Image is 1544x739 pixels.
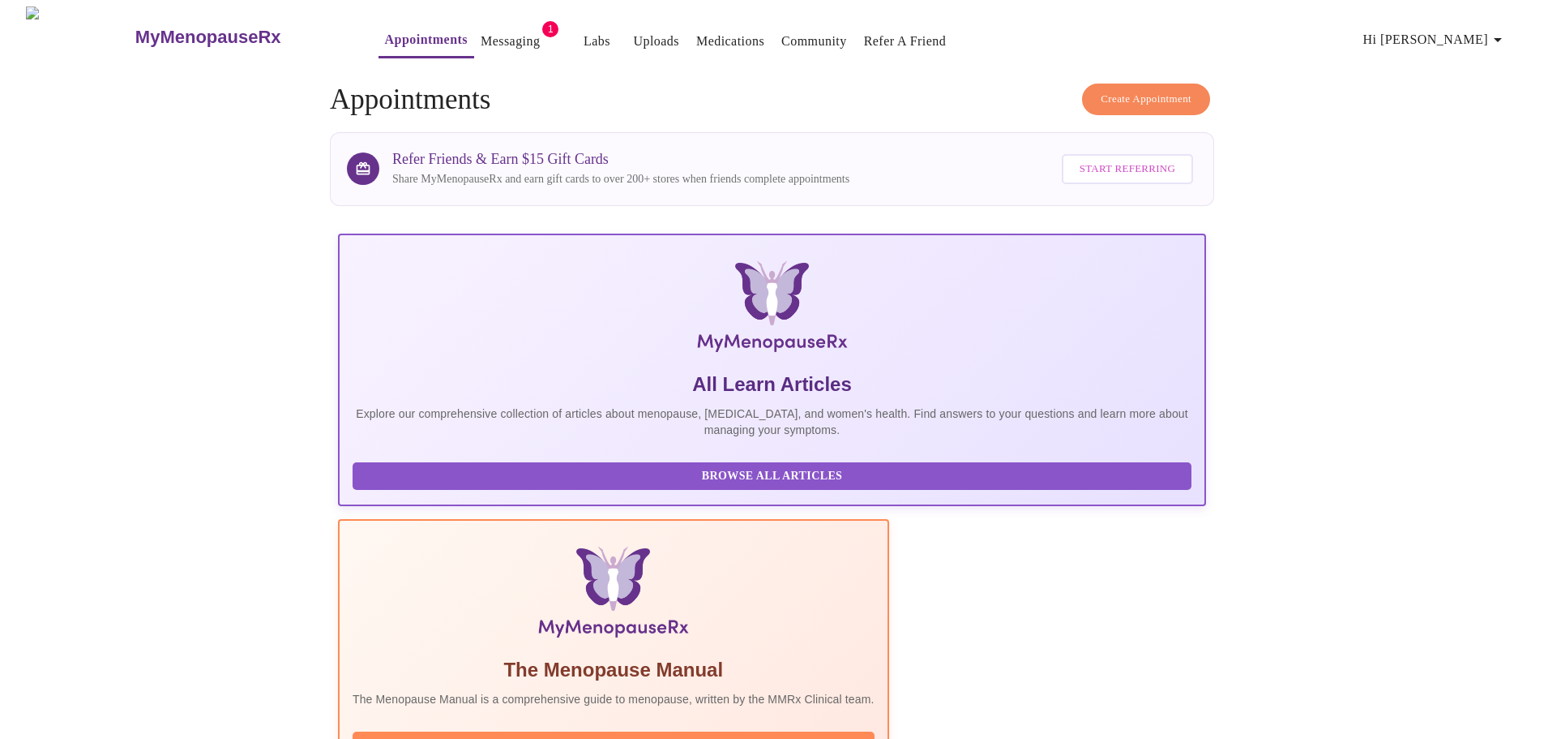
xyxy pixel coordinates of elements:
[379,24,474,58] button: Appointments
[781,30,847,53] a: Community
[26,6,133,67] img: MyMenopauseRx Logo
[1357,24,1514,56] button: Hi [PERSON_NAME]
[392,171,849,187] p: Share MyMenopauseRx and earn gift cards to over 200+ stores when friends complete appointments
[353,372,1191,397] h5: All Learn Articles
[1101,90,1191,109] span: Create Appointment
[135,27,281,48] h3: MyMenopauseRx
[1058,146,1197,192] a: Start Referring
[627,25,686,58] button: Uploads
[584,30,610,53] a: Labs
[385,28,468,51] a: Appointments
[353,406,1191,438] p: Explore our comprehensive collection of articles about menopause, [MEDICAL_DATA], and women's hea...
[1082,84,1210,115] button: Create Appointment
[353,657,875,683] h5: The Menopause Manual
[133,9,345,66] a: MyMenopauseRx
[633,30,679,53] a: Uploads
[571,25,622,58] button: Labs
[858,25,953,58] button: Refer a Friend
[864,30,947,53] a: Refer a Friend
[353,468,1195,482] a: Browse All Articles
[690,25,771,58] button: Medications
[392,151,849,168] h3: Refer Friends & Earn $15 Gift Cards
[353,462,1191,491] button: Browse All Articles
[1062,154,1193,184] button: Start Referring
[474,25,546,58] button: Messaging
[353,691,875,707] p: The Menopause Manual is a comprehensive guide to menopause, written by the MMRx Clinical team.
[369,466,1175,487] span: Browse All Articles
[330,84,1214,116] h4: Appointments
[1363,28,1508,51] span: Hi [PERSON_NAME]
[542,21,558,37] span: 1
[435,547,791,644] img: Menopause Manual
[1080,160,1175,178] span: Start Referring
[775,25,853,58] button: Community
[483,261,1061,359] img: MyMenopauseRx Logo
[696,30,764,53] a: Medications
[481,30,540,53] a: Messaging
